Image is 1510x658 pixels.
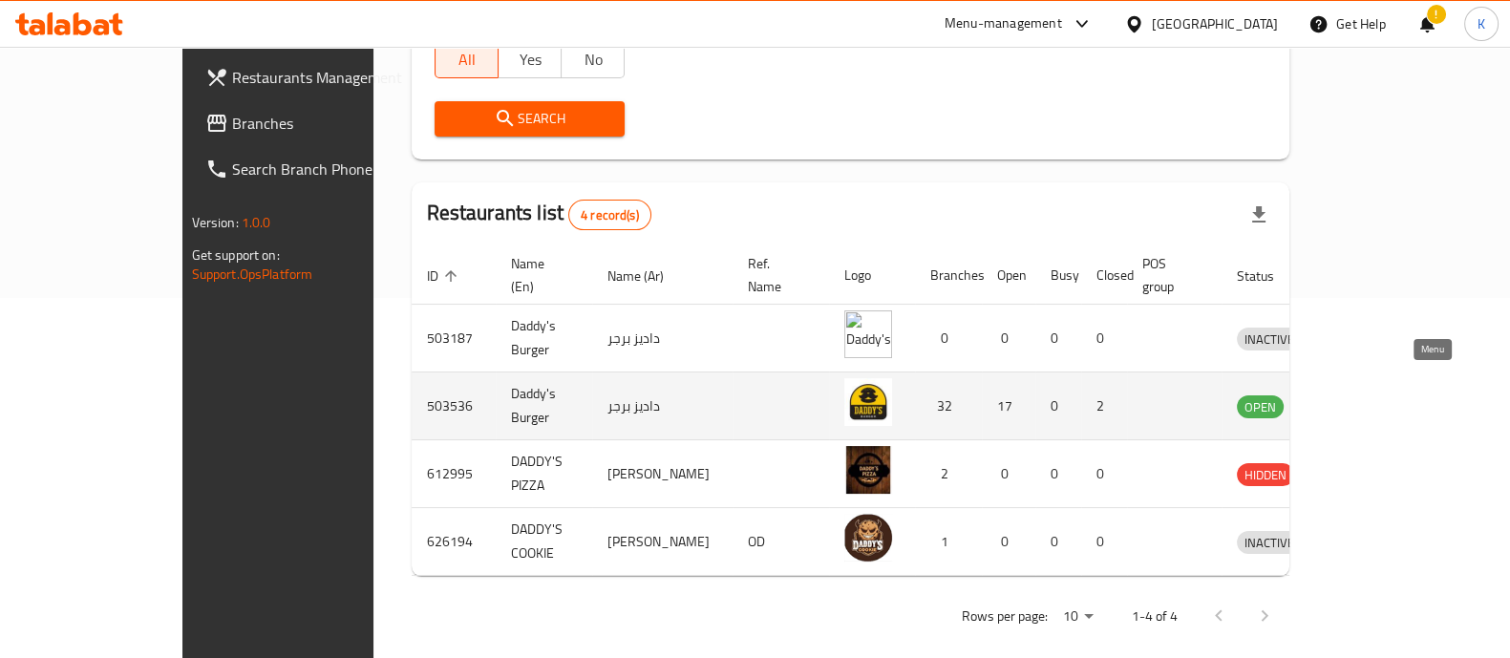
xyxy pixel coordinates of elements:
[1131,605,1177,628] p: 1-4 of 4
[1081,440,1127,508] td: 0
[496,440,592,508] td: DADDY'S PIZZA
[1081,372,1127,440] td: 2
[496,508,592,576] td: DADDY'S COOKIE
[435,101,626,137] button: Search
[1237,531,1302,554] div: INACTIVE
[1035,246,1081,305] th: Busy
[829,246,915,305] th: Logo
[412,372,496,440] td: 503536
[1237,532,1302,554] span: INACTIVE
[427,199,651,230] h2: Restaurants list
[1081,305,1127,372] td: 0
[443,46,491,74] span: All
[1035,508,1081,576] td: 0
[592,440,733,508] td: [PERSON_NAME]
[733,508,829,576] td: OD
[1035,440,1081,508] td: 0
[412,246,1391,576] table: enhanced table
[844,310,892,358] img: Daddy's Burger
[844,378,892,426] img: Daddy's Burger
[1152,13,1278,34] div: [GEOGRAPHIC_DATA]
[915,508,982,576] td: 1
[844,514,892,562] img: DADDY'S COOKIE
[945,12,1062,35] div: Menu-management
[961,605,1047,628] p: Rows per page:
[450,107,610,131] span: Search
[844,446,892,494] img: DADDY'S PIZZA
[190,146,435,192] a: Search Branch Phone
[190,54,435,100] a: Restaurants Management
[427,265,463,287] span: ID
[190,100,435,146] a: Branches
[496,372,592,440] td: Daddy's Burger
[592,372,733,440] td: داديز برجر
[915,246,982,305] th: Branches
[569,46,617,74] span: No
[1054,603,1100,631] div: Rows per page:
[1237,395,1284,418] div: OPEN
[592,508,733,576] td: [PERSON_NAME]
[232,112,419,135] span: Branches
[1237,464,1294,486] span: HIDDEN
[412,508,496,576] td: 626194
[242,210,271,235] span: 1.0.0
[412,440,496,508] td: 612995
[1035,372,1081,440] td: 0
[1237,329,1302,350] span: INACTIVE
[1035,305,1081,372] td: 0
[192,210,239,235] span: Version:
[568,200,651,230] div: Total records count
[748,252,806,298] span: Ref. Name
[1081,246,1127,305] th: Closed
[192,243,280,267] span: Get support on:
[915,305,982,372] td: 0
[569,206,650,224] span: 4 record(s)
[1237,265,1299,287] span: Status
[232,66,419,89] span: Restaurants Management
[982,246,1035,305] th: Open
[1237,396,1284,418] span: OPEN
[192,262,313,287] a: Support.OpsPlatform
[435,40,499,78] button: All
[1142,252,1199,298] span: POS group
[511,252,569,298] span: Name (En)
[982,305,1035,372] td: 0
[915,372,982,440] td: 32
[982,440,1035,508] td: 0
[506,46,554,74] span: Yes
[1081,508,1127,576] td: 0
[1236,192,1282,238] div: Export file
[498,40,562,78] button: Yes
[1237,463,1294,486] div: HIDDEN
[1478,13,1485,34] span: K
[982,372,1035,440] td: 17
[561,40,625,78] button: No
[982,508,1035,576] td: 0
[496,305,592,372] td: Daddy's Burger
[915,440,982,508] td: 2
[232,158,419,180] span: Search Branch Phone
[412,305,496,372] td: 503187
[592,305,733,372] td: داديز برجر
[607,265,689,287] span: Name (Ar)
